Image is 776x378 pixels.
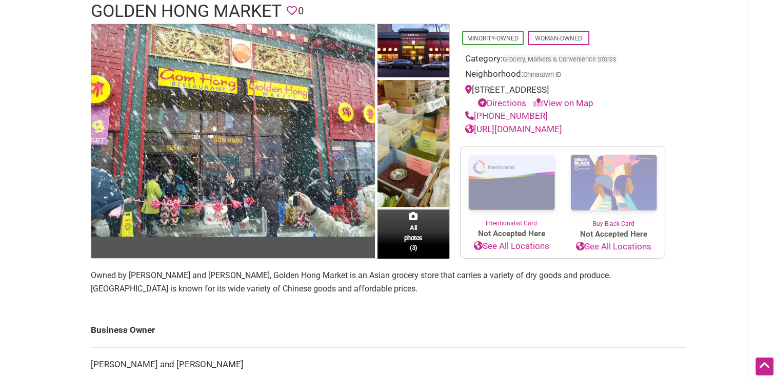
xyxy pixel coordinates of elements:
[404,223,423,252] span: All photos (3)
[523,72,561,78] span: Chinatown ID
[503,55,616,63] a: Grocery, Markets & Convenience Stores
[563,240,665,254] a: See All Locations
[755,358,773,375] div: Scroll Back to Top
[461,240,563,253] a: See All Locations
[465,111,548,121] a: [PHONE_NUMBER]
[461,146,563,228] a: Intentionalist Card
[563,146,665,228] a: Buy Black Card
[465,68,660,83] div: Neighborhood:
[298,3,304,19] span: 0
[465,124,562,134] a: [URL][DOMAIN_NAME]
[535,35,582,42] a: Woman-Owned
[533,98,593,108] a: View on Map
[461,146,563,219] img: Intentionalist Card
[563,228,665,240] span: Not Accepted Here
[465,52,660,68] div: Category:
[461,228,563,240] span: Not Accepted Here
[91,269,686,295] p: Owned by [PERSON_NAME] and [PERSON_NAME], Golden Hong Market is an Asian grocery store that carri...
[478,98,526,108] a: Directions
[467,35,519,42] a: Minority-Owned
[465,83,660,110] div: [STREET_ADDRESS]
[563,146,665,219] img: Buy Black Card
[91,313,686,347] td: Business Owner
